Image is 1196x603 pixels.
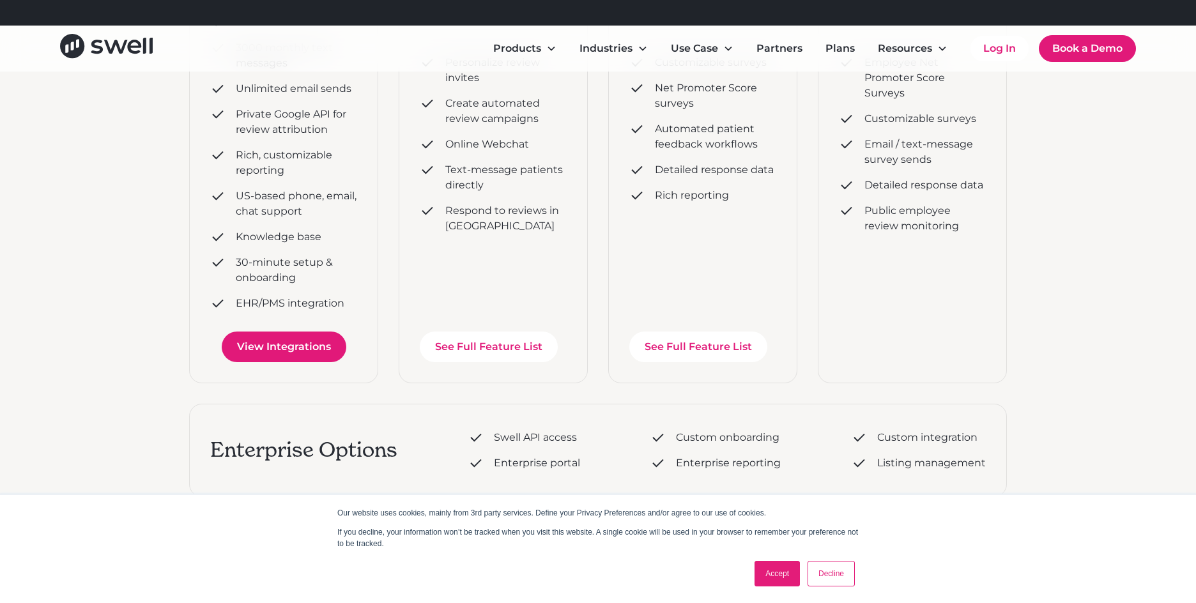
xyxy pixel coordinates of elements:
div: Products [493,41,541,56]
div: Products [483,36,567,61]
div: Detailed response data [864,178,983,193]
div: Public employee review monitoring [864,203,986,234]
a: Partners [746,36,813,61]
div: Rich reporting [655,188,729,203]
div: Listing management [877,455,986,471]
a: Log In [970,36,1029,61]
div: Enterprise portal [494,455,580,471]
div: Industries [579,41,632,56]
p: If you decline, your information won’t be tracked when you visit this website. A single cookie wi... [337,526,859,549]
p: Our website uses cookies, mainly from 3rd party services. Define your Privacy Preferences and/or ... [337,507,859,519]
div: Rich, customizable reporting [236,148,357,178]
div: Resources [868,36,958,61]
div: Create automated review campaigns [445,96,567,126]
a: See Full Feature List [629,332,767,362]
a: View Integrations [222,332,346,362]
div: Customizable surveys [864,111,976,126]
a: Decline [808,561,855,586]
div: Custom integration [877,430,977,445]
div: 30-minute setup & onboarding [236,255,357,286]
a: home [60,34,153,63]
div: Email / text-message survey sends [864,137,986,167]
div: Use Case [671,41,718,56]
a: Accept [755,561,800,586]
div: Employee Net Promoter Score Surveys [864,55,986,101]
div: EHR/PMS integration [236,296,344,311]
a: See Full Feature List [420,332,558,362]
a: Plans [815,36,865,61]
div: Swell API access [494,430,577,445]
div: Custom onboarding [676,430,779,445]
div: Use Case [661,36,744,61]
div: Resources [878,41,932,56]
div: Online Webchat [445,137,529,152]
div: Unlimited email sends [236,81,351,96]
div: Enterprise reporting [676,455,781,471]
div: Industries [569,36,658,61]
h3: Enterprise Options [210,437,397,464]
div: Private Google API for review attribution [236,107,357,137]
div: Automated patient feedback workflows [655,121,776,152]
div: US-based phone, email, chat support [236,188,357,219]
div: Net Promoter Score surveys [655,80,776,111]
div: Respond to reviews in [GEOGRAPHIC_DATA] [445,203,567,234]
a: Book a Demo [1039,35,1136,62]
div: Text-message patients directly [445,162,567,193]
div: Knowledge base [236,229,321,245]
div: Detailed response data [655,162,774,178]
